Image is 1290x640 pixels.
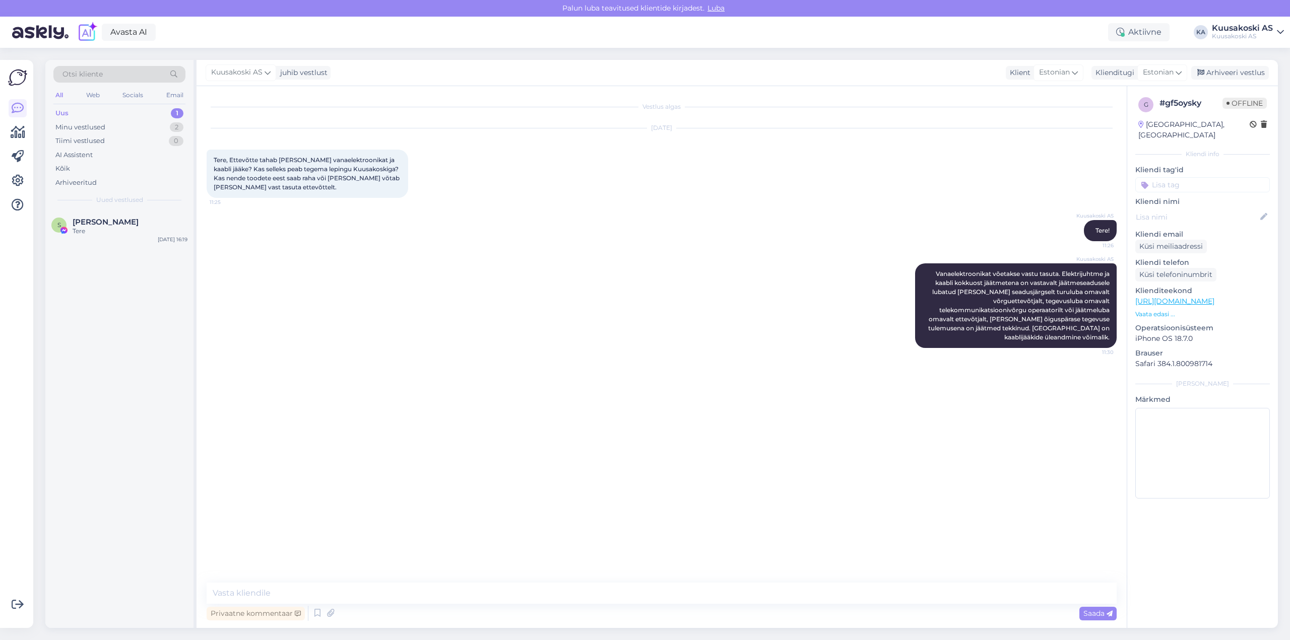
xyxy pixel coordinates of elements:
p: Operatsioonisüsteem [1135,323,1270,333]
input: Lisa tag [1135,177,1270,192]
div: # gf5oysky [1159,97,1222,109]
span: Vanaelektroonikat võetakse vastu tasuta. Elektrijuhtme ja kaabli kokkuost jäätmetena on vastavalt... [928,270,1111,341]
span: Siret Tõnno [73,218,139,227]
span: Estonian [1143,67,1174,78]
p: Kliendi telefon [1135,257,1270,268]
span: S [57,221,61,229]
div: Tere [73,227,187,236]
div: Uus [55,108,69,118]
span: 11:25 [210,198,247,206]
span: Tere! [1095,227,1110,234]
span: Kuusakoski AS [1076,255,1114,263]
div: AI Assistent [55,150,93,160]
span: Tere, Ettevõtte tahab [PERSON_NAME] vanaelektroonikat ja kaabli jääke? Kas selleks peab tegema le... [214,156,401,191]
div: Küsi meiliaadressi [1135,240,1207,253]
p: iPhone OS 18.7.0 [1135,333,1270,344]
div: Küsi telefoninumbrit [1135,268,1216,281]
span: Uued vestlused [96,195,143,204]
div: Kuusakoski AS [1212,32,1273,40]
div: 2 [170,122,183,132]
div: KA [1194,25,1208,39]
a: Avasta AI [102,24,156,41]
input: Lisa nimi [1136,211,1258,223]
a: Kuusakoski ASKuusakoski AS [1212,24,1284,40]
p: Safari 384.1.800981714 [1135,359,1270,369]
span: Kuusakoski AS [211,67,263,78]
div: Email [164,89,185,102]
span: Otsi kliente [62,69,103,80]
div: Klienditugi [1091,67,1134,78]
span: g [1144,101,1148,108]
div: [DATE] [207,123,1117,132]
p: Kliendi tag'id [1135,165,1270,175]
div: Kuusakoski AS [1212,24,1273,32]
span: Estonian [1039,67,1070,78]
p: Kliendi nimi [1135,196,1270,207]
div: Arhiveeri vestlus [1191,66,1269,80]
div: Aktiivne [1108,23,1170,41]
div: All [53,89,65,102]
div: Klient [1006,67,1030,78]
span: Saada [1083,609,1113,618]
div: 0 [169,136,183,146]
span: Offline [1222,98,1267,109]
span: Luba [704,4,728,13]
div: Tiimi vestlused [55,136,105,146]
div: Kõik [55,164,70,174]
div: Socials [120,89,145,102]
p: Märkmed [1135,394,1270,405]
img: Askly Logo [8,68,27,87]
p: Klienditeekond [1135,286,1270,296]
div: Web [84,89,102,102]
div: Minu vestlused [55,122,105,132]
div: [PERSON_NAME] [1135,379,1270,388]
p: Brauser [1135,348,1270,359]
div: Arhiveeritud [55,178,97,188]
div: [GEOGRAPHIC_DATA], [GEOGRAPHIC_DATA] [1138,119,1250,140]
div: [DATE] 16:19 [158,236,187,243]
div: juhib vestlust [276,67,328,78]
div: Vestlus algas [207,102,1117,111]
img: explore-ai [77,22,98,43]
span: 11:30 [1076,348,1114,356]
span: 11:26 [1076,242,1114,249]
div: Privaatne kommentaar [207,607,305,620]
p: Kliendi email [1135,229,1270,240]
p: Vaata edasi ... [1135,310,1270,319]
div: Kliendi info [1135,150,1270,159]
div: 1 [171,108,183,118]
a: [URL][DOMAIN_NAME] [1135,297,1214,306]
span: Kuusakoski AS [1076,212,1114,220]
